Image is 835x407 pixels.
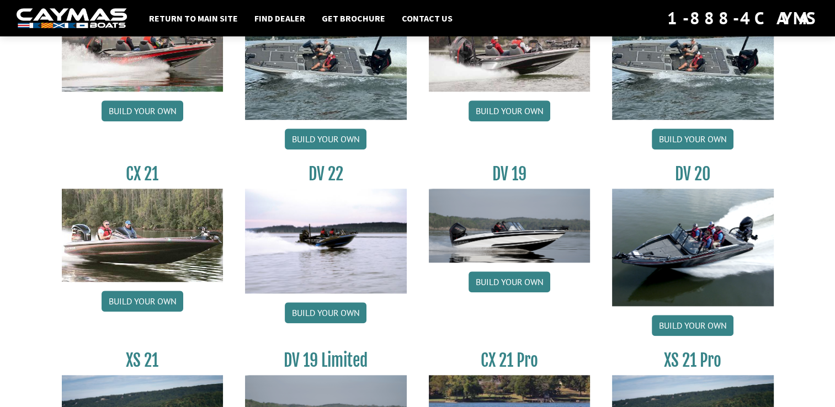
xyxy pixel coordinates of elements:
[285,128,366,149] a: Build your own
[62,350,224,371] h3: XS 21
[245,350,407,371] h3: DV 19 Limited
[102,100,183,121] a: Build your own
[469,271,550,292] a: Build your own
[17,8,127,29] img: white-logo-c9c8dbefe5ff5ceceb0f0178aa75bf4bb51f6bca0971e226c86eb53dfe498488.png
[62,189,224,281] img: CX21_thumb.jpg
[285,302,366,323] a: Build your own
[469,100,550,121] a: Build your own
[612,164,774,184] h3: DV 20
[245,164,407,184] h3: DV 22
[143,11,243,25] a: Return to main site
[316,11,391,25] a: Get Brochure
[667,6,818,30] div: 1-888-4CAYMAS
[612,189,774,306] img: DV_20_from_website_for_caymas_connect.png
[652,315,733,336] a: Build your own
[429,350,591,371] h3: CX 21 Pro
[245,189,407,293] img: DV22_original_motor_cropped_for_caymas_connect.jpg
[612,350,774,371] h3: XS 21 Pro
[249,11,311,25] a: Find Dealer
[62,164,224,184] h3: CX 21
[396,11,458,25] a: Contact Us
[429,164,591,184] h3: DV 19
[429,189,591,263] img: dv-19-ban_from_website_for_caymas_connect.png
[102,291,183,312] a: Build your own
[652,128,733,149] a: Build your own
